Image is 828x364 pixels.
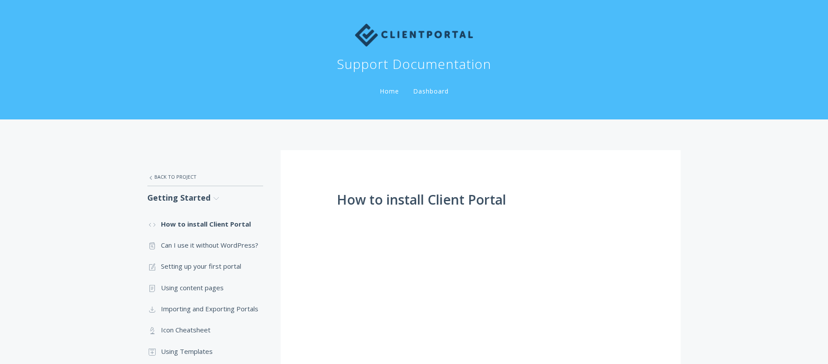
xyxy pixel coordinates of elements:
a: How to install Client Portal [147,213,263,234]
a: Icon Cheatsheet [147,319,263,340]
a: Using content pages [147,277,263,298]
h1: How to install Client Portal [337,192,625,207]
a: Setting up your first portal [147,256,263,277]
a: Getting Started [147,186,263,209]
a: Can I use it without WordPress? [147,234,263,256]
a: Home [378,87,401,95]
a: Importing and Exporting Portals [147,298,263,319]
a: Dashboard [411,87,450,95]
a: Using Templates [147,341,263,362]
a: Back to Project [147,168,263,186]
h1: Support Documentation [337,55,491,73]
